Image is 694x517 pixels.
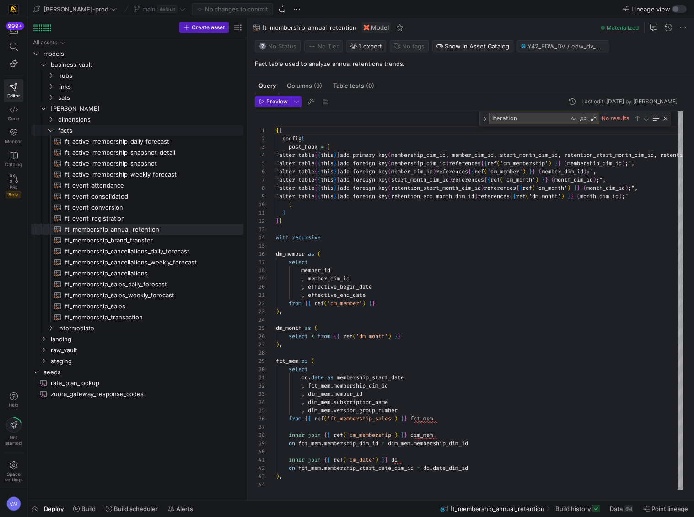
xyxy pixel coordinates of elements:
a: ft_membership_brand_transfer​​​​​​​​​​ [31,235,243,246]
div: 6M [624,505,633,512]
span: ( [551,176,554,183]
span: ( [388,151,391,159]
span: dimensions [58,114,242,125]
span: ft_membership_annual_retention​​​​​​​​​​ [65,224,233,235]
span: { [279,127,282,134]
span: this [321,176,334,183]
button: CM [4,494,23,513]
div: Press SPACE to select this row. [31,59,243,70]
a: Editor [4,79,23,102]
span: hubs [58,70,242,81]
span: 'dm_membership' [500,160,548,167]
button: 999+ [4,22,23,38]
a: ft_membership_cancellations_daily_forecast​​​​​​​​​​ [31,246,243,257]
span: { [314,176,317,183]
span: ft_membership_transaction​​​​​​​​​​ [65,312,233,323]
div: Press SPACE to select this row. [31,180,243,191]
div: CM [6,496,21,511]
span: retention_end_month_dim_id [391,193,474,200]
span: models [43,48,242,59]
a: ft_membership_cancellations_weekly_forecast​​​​​​​​​​ [31,257,243,268]
span: ( [388,193,391,200]
a: Catalog [4,148,23,171]
span: ( [564,160,567,167]
span: { [314,160,317,167]
span: { [484,176,487,183]
div: 5 [255,159,265,167]
div: Press SPACE to select this row. [31,202,243,213]
div: 999+ [6,22,24,30]
span: add foreign key [340,184,388,192]
span: references [436,168,468,175]
span: ( [497,160,500,167]
a: Code [4,102,23,125]
a: rate_plan_lookup​​​​​​ [31,377,243,388]
span: { [317,184,321,192]
span: No Status [259,43,296,50]
span: add foreign key [340,176,388,183]
span: this [321,160,334,167]
a: ft_active_membership_daily_forecast​​​​​​​​​​ [31,136,243,147]
a: ft_active_membership_snapshot​​​​​​​​​​ [31,158,243,169]
span: recursive [292,234,321,241]
div: Last edit: [DATE] by [PERSON_NAME] [581,98,678,105]
span: 1 expert [359,43,382,50]
span: ft_active_membership_weekly_forecast​​​​​​​​​​ [65,169,233,180]
span: 'dm_month' [503,176,535,183]
button: Getstarted [4,414,23,449]
span: this [321,151,334,159]
span: landing [51,334,242,345]
span: "alter table [276,160,314,167]
div: Match Case (⌥⌘C) [569,114,578,123]
div: Match Whole Word (⌥⌘W) [579,114,588,123]
span: references [478,193,510,200]
span: Materialized [607,24,639,31]
span: ( [301,135,305,142]
span: ;" [622,193,628,200]
span: { [487,176,490,183]
span: "alter table [276,176,314,183]
span: "alter table [276,184,314,192]
span: ref [487,160,497,167]
span: No Tier [308,43,339,50]
a: Spacesettings [4,457,23,486]
span: } [542,176,545,183]
span: "alter table [276,168,314,175]
a: ft_membership_cancellations​​​​​​​​​​ [31,268,243,279]
span: ft_membership_cancellations_weekly_forecast​​​​​​​​​​ [65,257,233,268]
span: ft_membership_sales_daily_forecast​​​​​​​​​​ [65,279,233,290]
span: ( [484,168,487,175]
div: Press SPACE to select this row. [31,37,243,48]
div: 2 [255,135,265,143]
button: No tierNo Tier [304,40,343,52]
button: Build [69,501,100,517]
span: [PERSON_NAME] [51,103,242,114]
button: Preview [255,96,291,107]
div: Toggle Replace [481,111,489,126]
span: references [449,160,481,167]
span: "alter table [276,151,314,159]
span: rate_plan_lookup​​​​​​ [51,378,233,388]
span: { [317,193,321,200]
span: ref [516,193,526,200]
span: } [334,151,337,159]
span: } [334,168,337,175]
a: ft_event_registration​​​​​​​​​​ [31,213,243,224]
span: } [529,168,532,175]
button: [PERSON_NAME]-prod [31,3,119,15]
span: ref [490,176,500,183]
div: 11 [255,209,265,217]
div: 14 [255,233,265,242]
button: Build scheduler [102,501,162,517]
span: } [574,184,577,192]
span: start_month_dim_id [391,176,449,183]
div: 13 [255,225,265,233]
span: ) [282,209,285,216]
a: ft_membership_sales​​​​​​​​​​ [31,301,243,312]
span: Point lineage [651,505,688,512]
span: Data [610,505,623,512]
a: zuora_gateway_response_codes​​​​​​ [31,388,243,399]
span: Query [258,83,276,89]
span: { [471,168,474,175]
span: references [452,176,484,183]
